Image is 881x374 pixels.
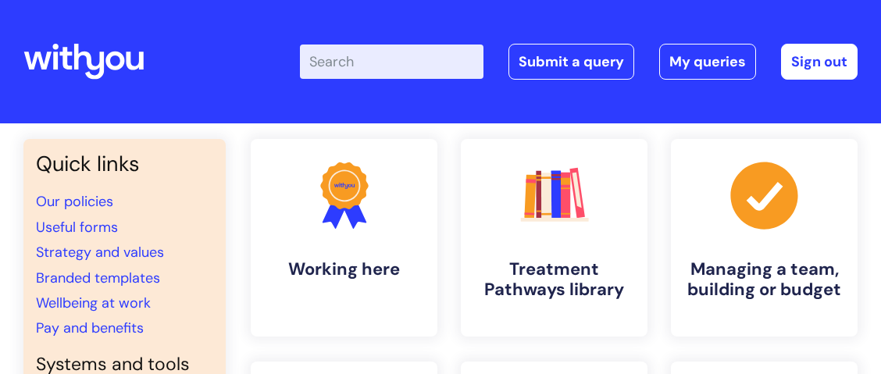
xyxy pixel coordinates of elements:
[36,269,160,287] a: Branded templates
[461,139,647,337] a: Treatment Pathways library
[36,192,113,211] a: Our policies
[671,139,858,337] a: Managing a team, building or budget
[781,44,858,80] a: Sign out
[300,45,483,79] input: Search
[300,44,858,80] div: | -
[36,294,151,312] a: Wellbeing at work
[473,259,635,301] h4: Treatment Pathways library
[263,259,425,280] h4: Working here
[36,319,144,337] a: Pay and benefits
[659,44,756,80] a: My queries
[508,44,634,80] a: Submit a query
[683,259,845,301] h4: Managing a team, building or budget
[36,218,118,237] a: Useful forms
[36,151,213,176] h3: Quick links
[36,243,164,262] a: Strategy and values
[251,139,437,337] a: Working here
